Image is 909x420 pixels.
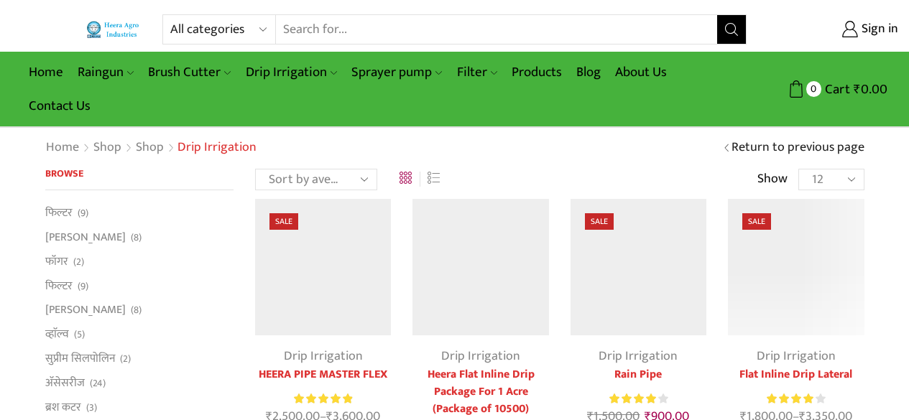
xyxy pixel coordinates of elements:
a: Return to previous page [732,139,864,157]
a: Sign in [768,17,898,42]
button: Search button [717,15,746,44]
img: Flat Inline [412,199,548,335]
a: Shop [93,139,122,157]
a: Drip Irrigation [599,345,678,367]
div: Rated 4.13 out of 5 [609,391,668,406]
a: अ‍ॅसेसरीज [45,370,85,395]
span: Cart [821,80,850,99]
a: Blog [569,55,608,89]
span: (2) [120,352,131,366]
a: Heera Flat Inline Drip Package For 1 Acre (Package of 10500) [412,366,548,418]
a: 0 Cart ₹0.00 [761,76,887,103]
span: (9) [78,279,88,294]
span: Sale [269,213,298,230]
a: Drip Irrigation [239,55,344,89]
a: Rain Pipe [571,366,706,383]
span: Sale [585,213,614,230]
div: Rated 5.00 out of 5 [294,391,352,406]
a: सुप्रीम सिलपोलिन [45,346,115,370]
a: About Us [608,55,674,89]
a: Drip Irrigation [284,345,363,367]
span: (5) [74,327,85,342]
a: Home [22,55,70,89]
a: Products [504,55,569,89]
bdi: 0.00 [854,78,887,101]
a: फॉगर [45,249,68,274]
span: (3) [86,401,97,415]
a: फिल्टर [45,274,73,298]
span: Sale [742,213,771,230]
span: (2) [73,255,84,269]
a: Brush Cutter [141,55,238,89]
span: 0 [806,81,821,96]
a: ब्रश कटर [45,395,81,419]
a: Drip Irrigation [757,345,836,367]
span: ₹ [854,78,861,101]
a: [PERSON_NAME] [45,298,126,322]
span: Sign in [858,20,898,39]
a: व्हाॅल्व [45,322,69,347]
a: [PERSON_NAME] [45,225,126,250]
span: Browse [45,165,83,182]
a: Raingun [70,55,141,89]
a: Drip Irrigation [441,345,520,367]
nav: Breadcrumb [45,139,257,157]
img: Heera Gold Krushi Pipe Black [255,199,391,335]
span: (24) [90,376,106,391]
img: Flat Inline Drip Lateral [728,199,864,335]
span: (8) [131,230,142,245]
a: Sprayer pump [344,55,449,89]
span: Rated out of 5 [767,391,813,406]
a: Shop [135,139,165,157]
a: Filter [450,55,504,89]
span: (8) [131,303,142,317]
span: Rated out of 5 [294,391,352,406]
a: Contact Us [22,89,98,123]
span: (9) [78,206,88,220]
span: Show [757,170,788,189]
img: Heera Rain Pipe [571,199,706,335]
a: फिल्टर [45,205,73,225]
div: Rated 4.00 out of 5 [767,391,825,406]
select: Shop order [255,169,377,190]
input: Search for... [276,15,717,44]
a: Home [45,139,80,157]
span: Rated out of 5 [609,391,657,406]
a: Flat Inline Drip Lateral [728,366,864,383]
h1: Drip Irrigation [177,140,257,156]
a: HEERA PIPE MASTER FLEX [255,366,391,383]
